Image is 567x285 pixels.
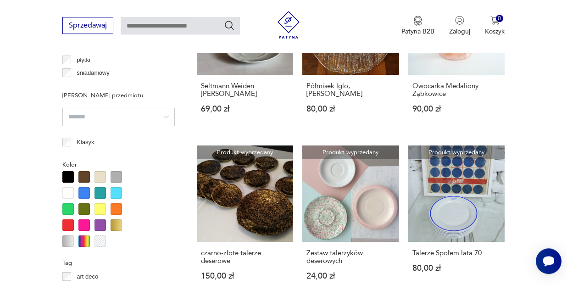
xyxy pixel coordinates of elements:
[224,20,235,31] button: Szukaj
[485,16,505,36] button: 0Koszyk
[201,249,289,265] h3: czarno-złote talerze deserowe
[412,264,500,272] p: 80,00 zł
[201,105,289,113] p: 69,00 zł
[77,68,110,78] p: śniadaniowy
[77,272,98,282] p: art deco
[306,105,395,113] p: 80,00 zł
[412,105,500,113] p: 90,00 zł
[412,249,500,257] h3: Talerze Społem lata 70.
[401,27,434,36] p: Patyna B2B
[401,16,434,36] button: Patyna B2B
[401,16,434,36] a: Ikona medaluPatyna B2B
[485,27,505,36] p: Koszyk
[77,55,90,65] p: płytki
[412,82,500,98] h3: Owocarka Medaliony Ząbkowice
[496,15,504,22] div: 0
[306,249,395,265] h3: Zestaw talerzyków deserowych
[201,272,289,280] p: 150,00 zł
[201,82,289,98] h3: Seltmann Weiden [PERSON_NAME]
[62,90,175,101] p: [PERSON_NAME] przedmiotu
[275,11,302,39] img: Patyna - sklep z meblami i dekoracjami vintage
[306,272,395,280] p: 24,00 zł
[62,160,175,170] p: Kolor
[77,137,94,147] p: Klasyk
[449,16,470,36] button: Zaloguj
[449,27,470,36] p: Zaloguj
[62,258,175,268] p: Tag
[306,82,395,98] h3: Półmisek Iglo, [PERSON_NAME]
[455,16,464,25] img: Ikonka użytkownika
[62,17,113,34] button: Sprzedawaj
[413,16,422,26] img: Ikona medalu
[536,248,561,274] iframe: Smartsupp widget button
[62,23,113,29] a: Sprzedawaj
[490,16,500,25] img: Ikona koszyka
